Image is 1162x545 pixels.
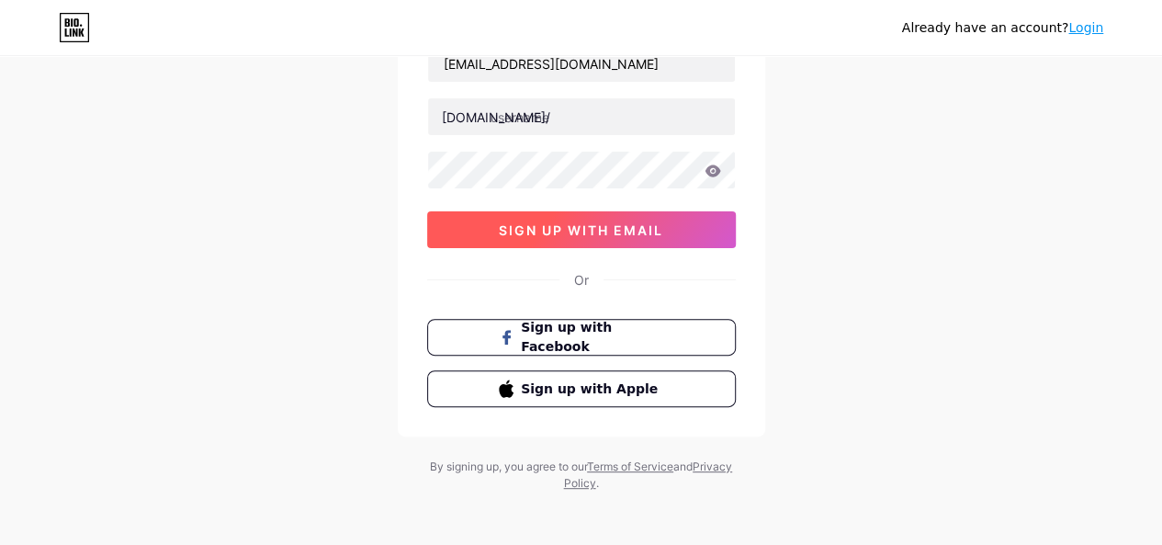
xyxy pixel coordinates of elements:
div: Already have an account? [902,18,1103,38]
button: Sign up with Facebook [427,319,736,356]
span: sign up with email [499,222,663,238]
div: [DOMAIN_NAME]/ [442,108,550,127]
a: Terms of Service [587,460,673,473]
button: sign up with email [427,211,736,248]
span: Sign up with Apple [521,380,663,399]
div: By signing up, you agree to our and . [425,459,738,492]
input: Email [428,45,735,82]
a: Login [1068,20,1103,35]
button: Sign up with Apple [427,370,736,407]
div: Or [574,270,589,290]
span: Sign up with Facebook [521,318,663,357]
input: username [428,98,735,135]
